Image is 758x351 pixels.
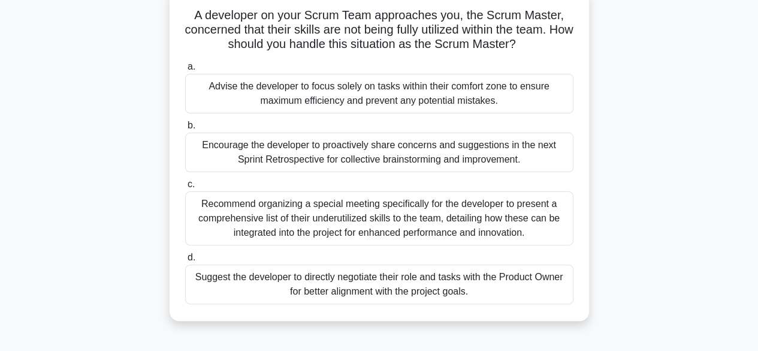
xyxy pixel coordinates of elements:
span: d. [188,252,195,262]
div: Advise the developer to focus solely on tasks within their comfort zone to ensure maximum efficie... [185,74,573,113]
span: a. [188,61,195,71]
span: b. [188,120,195,130]
div: Encourage the developer to proactively share concerns and suggestions in the next Sprint Retrospe... [185,133,573,172]
div: Suggest the developer to directly negotiate their role and tasks with the Product Owner for bette... [185,265,573,304]
span: c. [188,179,195,189]
h5: A developer on your Scrum Team approaches you, the Scrum Master, concerned that their skills are ... [184,8,575,52]
div: Recommend organizing a special meeting specifically for the developer to present a comprehensive ... [185,191,573,245]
